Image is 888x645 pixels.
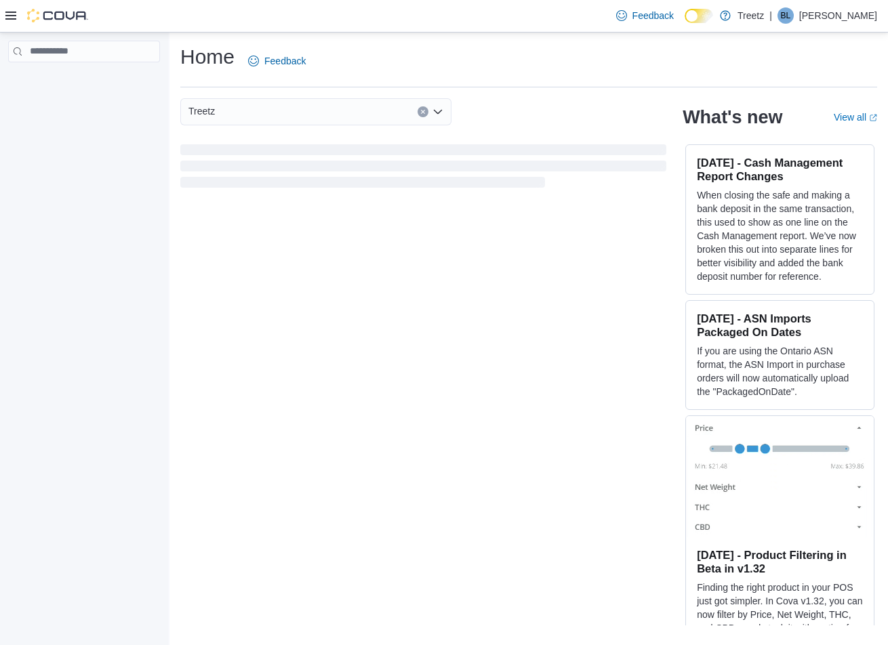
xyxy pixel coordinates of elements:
[769,7,772,24] p: |
[697,156,863,183] h3: [DATE] - Cash Management Report Changes
[697,548,863,575] h3: [DATE] - Product Filtering in Beta in v1.32
[243,47,311,75] a: Feedback
[834,112,877,123] a: View allExternal link
[264,54,306,68] span: Feedback
[611,2,679,29] a: Feedback
[418,106,428,117] button: Clear input
[799,7,877,24] p: [PERSON_NAME]
[697,188,863,283] p: When closing the safe and making a bank deposit in the same transaction, this used to show as one...
[685,23,685,24] span: Dark Mode
[8,65,160,98] nav: Complex example
[432,106,443,117] button: Open list of options
[738,7,764,24] p: Treetz
[188,103,215,119] span: Treetz
[778,7,794,24] div: Brandon Lee
[683,106,782,128] h2: What's new
[869,114,877,122] svg: External link
[781,7,791,24] span: BL
[697,312,863,339] h3: [DATE] - ASN Imports Packaged On Dates
[180,43,235,70] h1: Home
[180,147,666,190] span: Loading
[632,9,674,22] span: Feedback
[685,9,713,23] input: Dark Mode
[697,344,863,398] p: If you are using the Ontario ASN format, the ASN Import in purchase orders will now automatically...
[27,9,88,22] img: Cova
